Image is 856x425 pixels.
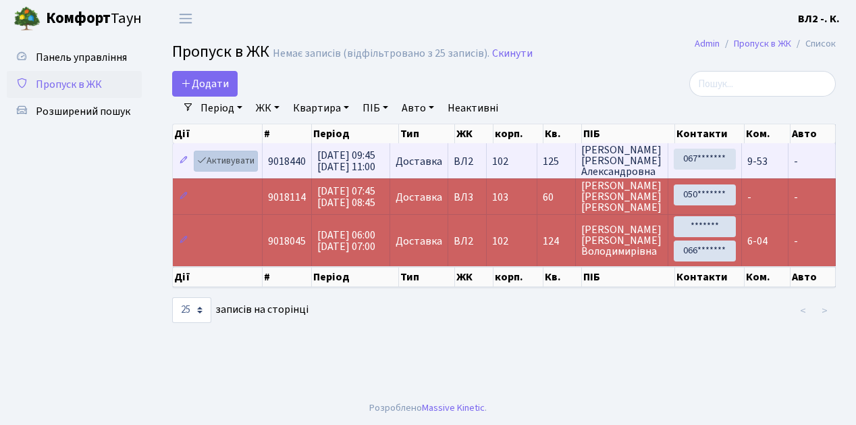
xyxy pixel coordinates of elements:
[581,145,662,177] span: [PERSON_NAME] [PERSON_NAME] Александровна
[745,267,790,287] th: Ком.
[493,267,543,287] th: корп.
[396,192,442,203] span: Доставка
[268,154,306,169] span: 9018440
[173,267,263,287] th: Дії
[543,156,570,167] span: 125
[46,7,142,30] span: Таун
[369,401,487,416] div: Розроблено .
[399,267,455,287] th: Тип
[273,47,489,60] div: Немає записів (відфільтровано з 25 записів).
[46,7,111,29] b: Комфорт
[492,47,533,60] a: Скинути
[675,267,745,287] th: Контакти
[747,190,751,205] span: -
[36,77,102,92] span: Пропуск в ЖК
[543,267,582,287] th: Кв.
[747,234,768,249] span: 6-04
[263,267,312,287] th: #
[689,71,836,97] input: Пошук...
[172,297,211,323] select: записів на сторінці
[582,124,675,143] th: ПІБ
[581,180,662,213] span: [PERSON_NAME] [PERSON_NAME] [PERSON_NAME]
[268,190,306,205] span: 9018114
[181,76,229,91] span: Додати
[745,124,790,143] th: Ком.
[695,36,720,51] a: Admin
[454,192,481,203] span: ВЛ3
[169,7,203,30] button: Переключити навігацію
[492,154,508,169] span: 102
[492,190,508,205] span: 103
[172,40,269,64] span: Пропуск в ЖК
[7,44,142,71] a: Панель управління
[7,98,142,125] a: Розширений пошук
[492,234,508,249] span: 102
[172,297,309,323] label: записів на сторінці
[543,236,570,247] span: 124
[798,11,840,26] b: ВЛ2 -. К.
[794,234,798,249] span: -
[791,267,836,287] th: Авто
[791,36,836,51] li: Список
[173,124,263,143] th: Дії
[250,97,285,120] a: ЖК
[422,401,485,415] a: Massive Kinetic
[581,224,662,257] span: [PERSON_NAME] [PERSON_NAME] Володимирівна
[263,124,312,143] th: #
[582,267,675,287] th: ПІБ
[734,36,791,51] a: Пропуск в ЖК
[798,11,840,27] a: ВЛ2 -. К.
[674,30,856,58] nav: breadcrumb
[396,156,442,167] span: Доставка
[543,124,582,143] th: Кв.
[36,104,130,119] span: Розширений пошук
[396,97,439,120] a: Авто
[455,267,493,287] th: ЖК
[195,97,248,120] a: Період
[493,124,543,143] th: корп.
[791,124,836,143] th: Авто
[288,97,354,120] a: Квартира
[312,124,399,143] th: Період
[794,154,798,169] span: -
[268,234,306,249] span: 9018045
[7,71,142,98] a: Пропуск в ЖК
[317,184,375,210] span: [DATE] 07:45 [DATE] 08:45
[357,97,394,120] a: ПІБ
[543,192,570,203] span: 60
[312,267,399,287] th: Період
[794,190,798,205] span: -
[747,154,768,169] span: 9-53
[454,236,481,247] span: ВЛ2
[36,50,127,65] span: Панель управління
[454,156,481,167] span: ВЛ2
[317,228,375,254] span: [DATE] 06:00 [DATE] 07:00
[172,71,238,97] a: Додати
[317,148,375,174] span: [DATE] 09:45 [DATE] 11:00
[455,124,493,143] th: ЖК
[194,151,258,172] a: Активувати
[442,97,504,120] a: Неактивні
[675,124,745,143] th: Контакти
[396,236,442,247] span: Доставка
[14,5,41,32] img: logo.png
[399,124,455,143] th: Тип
